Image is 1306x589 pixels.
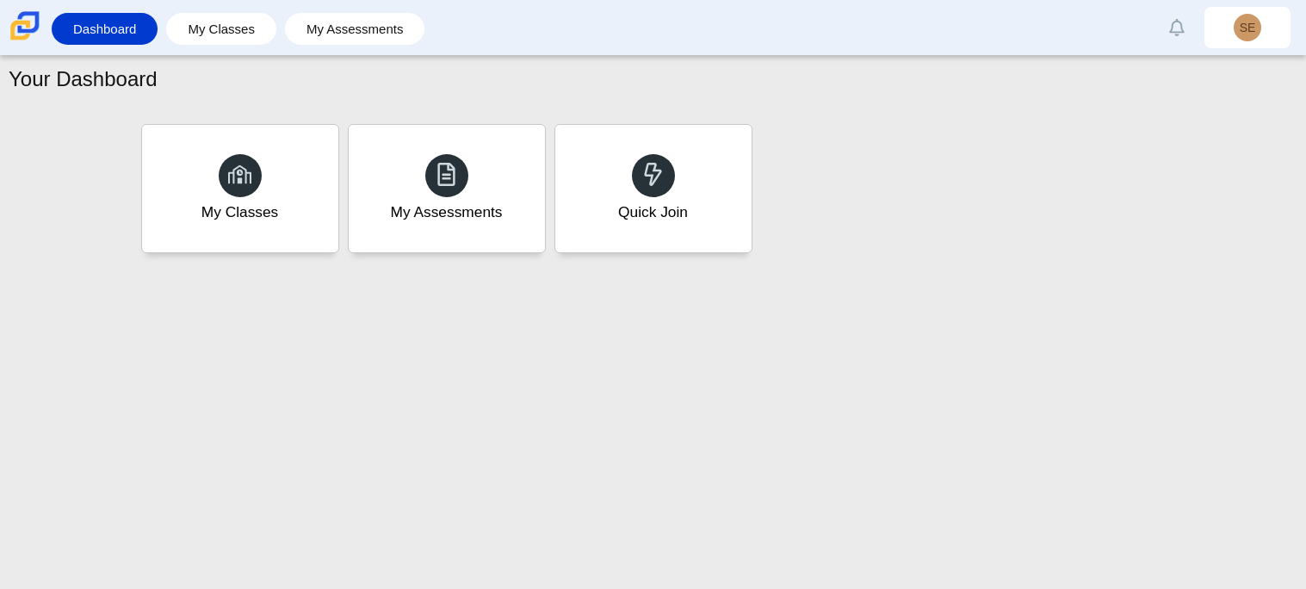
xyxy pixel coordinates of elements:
div: My Classes [201,201,279,223]
img: Carmen School of Science & Technology [7,8,43,44]
a: My Assessments [294,13,417,45]
a: My Assessments [348,124,546,253]
a: My Classes [141,124,339,253]
a: Quick Join [554,124,752,253]
h1: Your Dashboard [9,65,158,94]
a: Dashboard [60,13,149,45]
a: Carmen School of Science & Technology [7,32,43,46]
div: My Assessments [391,201,503,223]
a: My Classes [175,13,268,45]
span: SE [1240,22,1256,34]
div: Quick Join [618,201,688,223]
a: SE [1204,7,1291,48]
a: Alerts [1158,9,1196,46]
